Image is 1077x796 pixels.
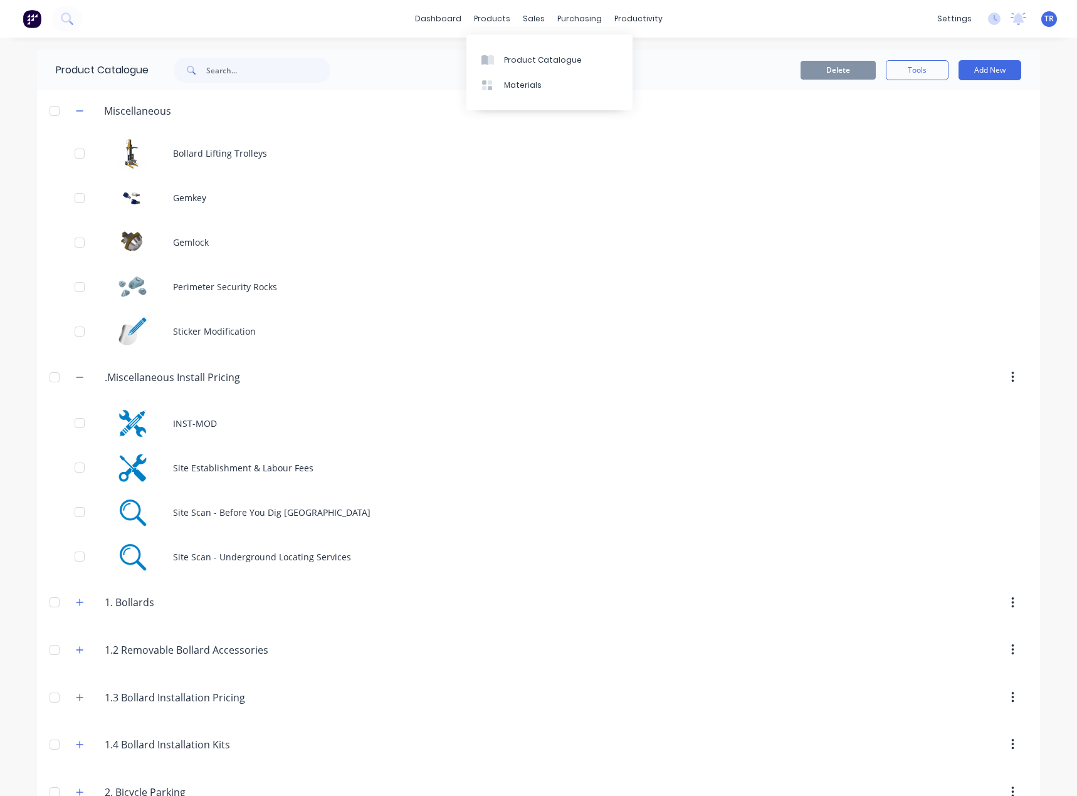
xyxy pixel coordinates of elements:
[37,264,1040,309] div: Perimeter Security RocksPerimeter Security Rocks
[105,737,253,752] input: Enter category name
[468,9,517,28] div: products
[37,175,1040,220] div: GemkeyGemkey
[931,9,978,28] div: settings
[608,9,669,28] div: productivity
[1044,13,1054,24] span: TR
[551,9,608,28] div: purchasing
[466,73,633,98] a: Materials
[105,595,253,610] input: Enter category name
[37,131,1040,175] div: Bollard Lifting TrolleysBollard Lifting Trolleys
[105,370,253,385] input: Enter category name
[37,50,149,90] div: Product Catalogue
[801,61,876,80] button: Delete
[37,490,1040,535] div: Site Scan - Before You Dig AustraliaSite Scan - Before You Dig [GEOGRAPHIC_DATA]
[37,401,1040,446] div: INST-MODINST-MOD
[37,309,1040,353] div: Sticker Modification Sticker Modification
[105,642,268,657] input: Enter category name
[517,9,551,28] div: sales
[94,103,181,118] div: Miscellaneous
[504,55,582,66] div: Product Catalogue
[409,9,468,28] a: dashboard
[37,220,1040,264] div: GemlockGemlock
[23,9,41,28] img: Factory
[886,60,948,80] button: Tools
[37,446,1040,490] div: Site Establishment & Labour FeesSite Establishment & Labour Fees
[37,535,1040,579] div: Site Scan - Underground Locating ServicesSite Scan - Underground Locating Services
[959,60,1021,80] button: Add New
[206,58,330,83] input: Search...
[504,80,542,91] div: Materials
[466,47,633,72] a: Product Catalogue
[105,690,253,705] input: Enter category name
